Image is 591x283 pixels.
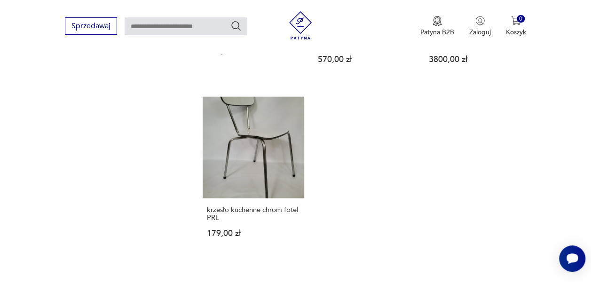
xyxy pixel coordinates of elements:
[469,16,491,37] button: Zaloguj
[65,24,117,30] a: Sprzedawaj
[420,28,454,37] p: Patyna B2B
[506,28,526,37] p: Koszyk
[65,17,117,35] button: Sprzedawaj
[420,16,454,37] a: Ikona medaluPatyna B2B
[475,16,485,25] img: Ikonka użytkownika
[429,55,522,63] p: 3800,00 zł
[506,16,526,37] button: 0Koszyk
[433,16,442,26] img: Ikona medalu
[207,206,300,222] h3: krzesło kuchenne chrom fotel PRL
[286,11,315,39] img: Patyna - sklep z meblami i dekoracjami vintage
[203,97,304,256] a: krzesło kuchenne chrom fotel PRLkrzesło kuchenne chrom fotel PRL179,00 zł
[318,55,411,63] p: 570,00 zł
[420,16,454,37] button: Patyna B2B
[469,28,491,37] p: Zaloguj
[517,15,525,23] div: 0
[511,16,520,25] img: Ikona koszyka
[230,20,242,31] button: Szukaj
[207,229,300,237] p: 179,00 zł
[207,47,300,55] p: 620,00 zł
[559,245,585,272] iframe: Smartsupp widget button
